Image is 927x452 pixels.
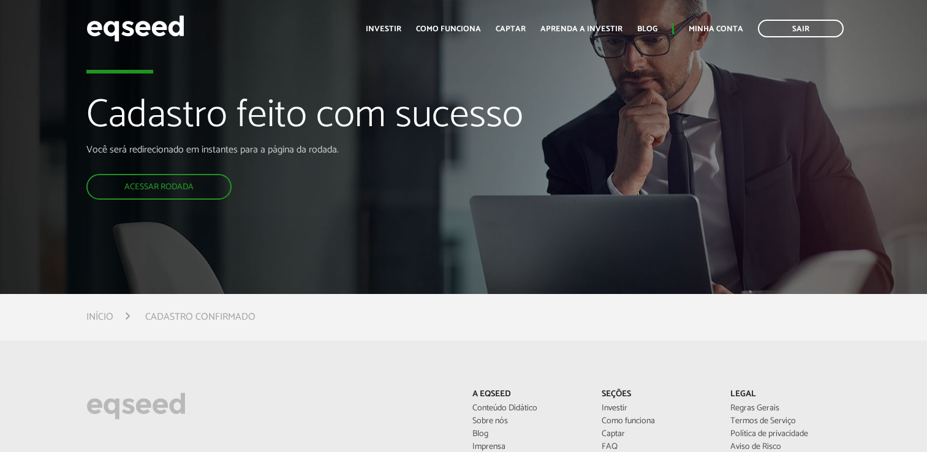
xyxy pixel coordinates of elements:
a: Como funciona [602,417,712,426]
a: Acessar rodada [86,174,232,200]
a: Captar [602,430,712,439]
p: Você será redirecionado em instantes para a página da rodada. [86,144,532,156]
a: Investir [366,25,401,33]
img: EqSeed [86,12,184,45]
p: A EqSeed [472,390,583,400]
a: Blog [472,430,583,439]
a: Sobre nós [472,417,583,426]
a: Investir [602,404,712,413]
a: FAQ [602,443,712,451]
a: Termos de Serviço [730,417,841,426]
a: Conteúdo Didático [472,404,583,413]
a: Início [86,312,113,322]
a: Aprenda a investir [540,25,622,33]
a: Captar [496,25,526,33]
a: Como funciona [416,25,481,33]
p: Seções [602,390,712,400]
h1: Cadastro feito com sucesso [86,94,532,143]
a: Minha conta [689,25,743,33]
a: Aviso de Risco [730,443,841,451]
a: Política de privacidade [730,430,841,439]
a: Blog [637,25,657,33]
a: Imprensa [472,443,583,451]
p: Legal [730,390,841,400]
a: Regras Gerais [730,404,841,413]
li: Cadastro confirmado [145,309,255,325]
a: Sair [758,20,844,37]
img: EqSeed Logo [86,390,186,423]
